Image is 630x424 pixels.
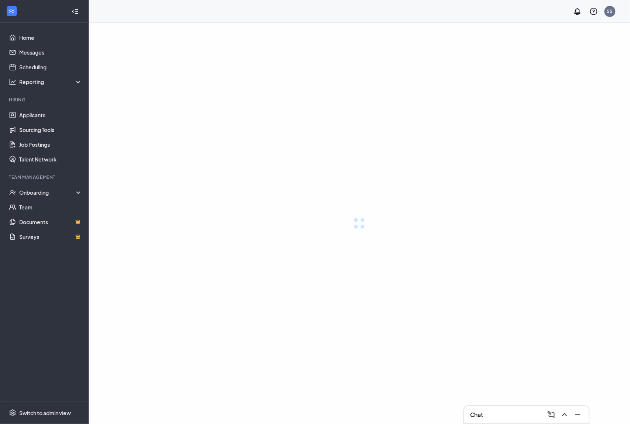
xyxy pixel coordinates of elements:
[560,410,569,419] svg: ChevronUp
[9,409,16,417] svg: Settings
[558,409,570,421] button: ChevronUp
[9,174,81,180] div: Team Management
[19,137,82,152] a: Job Postings
[19,200,82,215] a: Team
[8,7,16,15] svg: WorkstreamLogo
[545,409,557,421] button: ComposeMessage
[571,409,583,421] button: Minimize
[19,215,82,229] a: DocumentsCrown
[589,7,598,16] svg: QuestionInfo
[9,97,81,103] div: Hiring
[19,122,82,137] a: Sourcing Tools
[547,410,556,419] svg: ComposeMessage
[19,30,82,45] a: Home
[19,45,82,60] a: Messages
[19,152,82,167] a: Talent Network
[573,7,582,16] svg: Notifications
[19,78,83,86] div: Reporting
[19,409,71,417] div: Switch to admin view
[470,411,483,419] h3: Chat
[573,410,582,419] svg: Minimize
[71,8,79,15] svg: Collapse
[19,189,83,196] div: Onboarding
[9,189,16,196] svg: UserCheck
[19,108,82,122] a: Applicants
[607,8,613,14] div: SS
[9,78,16,86] svg: Analysis
[19,60,82,74] a: Scheduling
[19,229,82,244] a: SurveysCrown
